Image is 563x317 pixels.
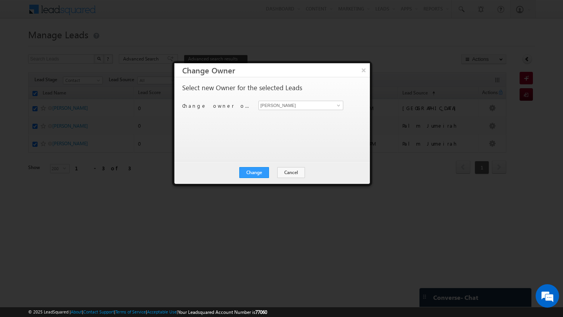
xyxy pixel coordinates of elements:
a: Terms of Service [115,309,146,314]
button: Cancel [277,167,305,178]
input: Type to Search [258,101,343,110]
button: × [357,63,370,77]
span: © 2025 LeadSquared | | | | | [28,308,267,316]
a: Show All Items [333,102,342,109]
button: Change [239,167,269,178]
textarea: Type your message and hit 'Enter' [10,72,143,234]
div: Chat with us now [41,41,131,51]
img: d_60004797649_company_0_60004797649 [13,41,33,51]
span: Your Leadsquared Account Number is [178,309,267,315]
p: Change owner of 3 leads to [182,102,253,109]
h3: Change Owner [182,63,370,77]
a: Acceptable Use [147,309,177,314]
span: 77060 [255,309,267,315]
a: About [71,309,82,314]
a: Contact Support [83,309,114,314]
div: Minimize live chat window [128,4,147,23]
p: Select new Owner for the selected Leads [182,84,302,91]
em: Start Chat [106,240,142,251]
